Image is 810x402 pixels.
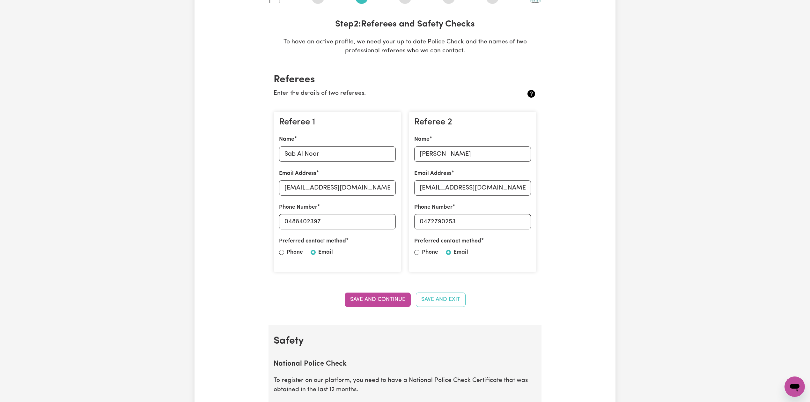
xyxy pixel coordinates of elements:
[422,248,438,257] label: Phone
[279,169,316,178] label: Email Address
[274,89,493,98] p: Enter the details of two referees.
[274,74,536,86] h2: Referees
[414,135,430,144] label: Name
[269,19,541,30] h3: Step 2 : Referees and Safety Checks
[414,237,481,245] label: Preferred contact method
[279,135,294,144] label: Name
[414,117,531,128] h3: Referee 2
[279,117,396,128] h3: Referee 1
[274,376,536,395] p: To register on our platform, you need to have a National Police Check Certificate that was obtain...
[414,169,452,178] label: Email Address
[318,248,333,257] label: Email
[414,203,453,212] label: Phone Number
[279,203,317,212] label: Phone Number
[345,293,411,307] button: Save and Continue
[416,293,466,307] button: Save and Exit
[287,248,303,257] label: Phone
[269,38,541,56] p: To have an active profile, we need your up to date Police Check and the names of two professional...
[453,248,468,257] label: Email
[274,360,536,368] h2: National Police Check
[784,376,805,397] iframe: Button to launch messaging window
[279,237,346,245] label: Preferred contact method
[274,335,536,347] h2: Safety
